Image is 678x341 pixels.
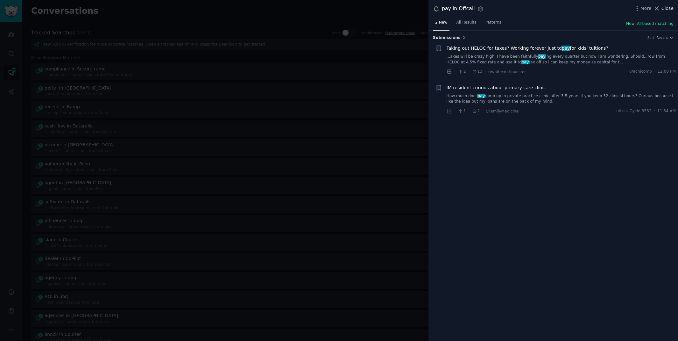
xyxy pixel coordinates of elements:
span: Patterns [485,20,501,25]
span: · [484,69,486,75]
a: 2 New [433,18,449,31]
a: ...axes will be crazy high. I have been faithfullypaying every quarter but now I am wondering. Sh... [447,54,676,65]
span: pay [561,46,570,51]
span: 2 [472,108,480,114]
span: pay [538,54,546,59]
button: More [634,5,652,12]
span: More [640,5,652,12]
span: r/whitecoatinvestor [488,70,526,74]
span: · [654,108,655,114]
span: Submission s [433,35,461,41]
span: 1 [458,108,466,114]
a: How much doespayramp up in private practice clinic after 3-5 years if you keep 32 clinical hours?... [447,93,676,105]
span: 2 New [435,20,447,25]
span: Taking out HELOC for taxes? Working forever just to for kids’ tuitions? [447,45,608,52]
span: · [454,108,456,114]
span: All Results [456,20,476,25]
a: Taking out HELOC for taxes? Working forever just topayfor kids’ tuitions? [447,45,608,52]
span: 2 [458,69,466,75]
div: Sort [647,35,654,40]
span: Recent [656,35,668,40]
span: pay [521,60,529,64]
a: All Results [454,18,478,31]
span: 12:00 PM [658,69,676,75]
span: Close [661,5,674,12]
span: · [468,69,470,75]
span: 11:54 AM [657,108,676,114]
span: 2 [463,36,465,40]
button: Recent [656,35,674,40]
span: 13 [472,69,482,75]
span: · [482,108,484,114]
button: Close [653,5,674,12]
span: u/achicomp [629,69,652,75]
a: Patterns [483,18,504,31]
span: · [468,108,470,114]
span: r/FamilyMedicine [486,109,519,113]
button: New: AI-based matching [626,21,674,27]
a: IM resident curious about primary care clinic [447,84,546,91]
span: · [454,69,456,75]
span: · [654,69,655,75]
div: pay in Offcall [442,5,475,13]
span: pay [477,94,485,98]
span: u/Lost-Cycle-3532 [616,108,652,114]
